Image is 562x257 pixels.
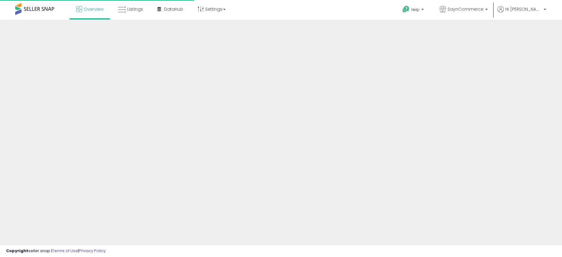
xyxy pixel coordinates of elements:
[398,1,430,20] a: Help
[79,248,106,254] a: Privacy Policy
[497,6,546,20] a: Hi [PERSON_NAME]
[6,248,28,254] strong: Copyright
[505,6,542,12] span: Hi [PERSON_NAME]
[6,248,106,254] div: seller snap | |
[84,6,104,12] span: Overview
[411,7,420,12] span: Help
[448,6,483,12] span: SaynCommerce
[52,248,78,254] a: Terms of Use
[402,5,410,13] i: Get Help
[164,6,183,12] span: DataHub
[127,6,143,12] span: Listings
